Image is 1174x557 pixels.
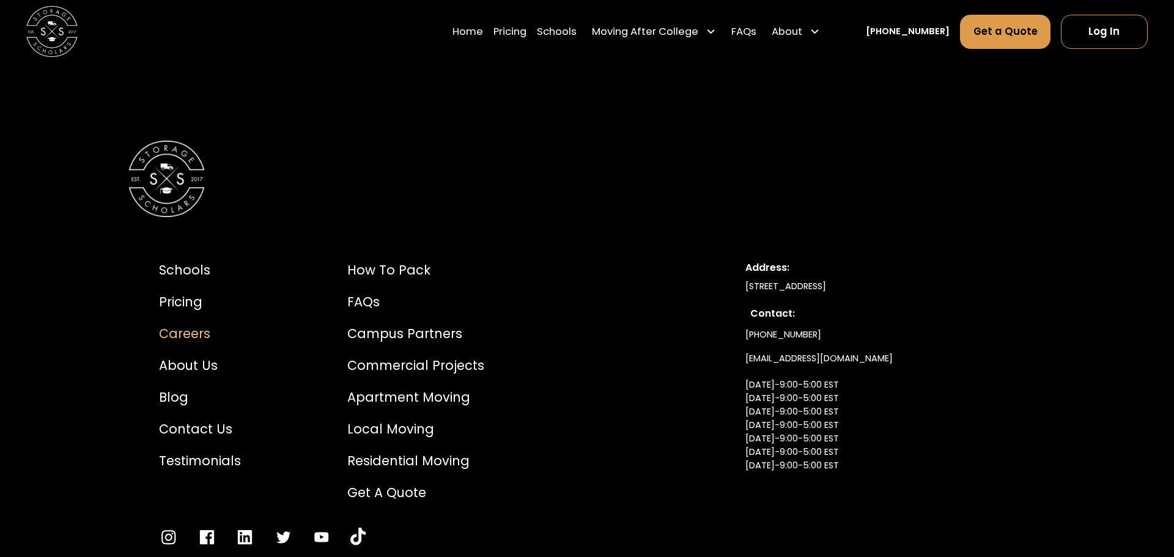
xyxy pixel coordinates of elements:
[159,292,241,311] a: Pricing
[347,324,484,343] a: Campus Partners
[274,528,293,547] a: Go to Twitter
[772,24,802,40] div: About
[960,15,1051,49] a: Get a Quote
[347,419,484,438] a: Local Moving
[347,356,484,375] a: Commercial Projects
[159,388,241,407] a: Blog
[312,528,331,547] a: Go to YouTube
[347,483,484,502] a: Get a Quote
[347,451,484,470] a: Residential Moving
[159,260,241,279] a: Schools
[159,356,241,375] a: About Us
[347,260,484,279] a: How to Pack
[731,14,756,50] a: FAQs
[592,24,698,40] div: Moving After College
[866,25,950,39] a: [PHONE_NUMBER]
[745,323,821,347] a: [PHONE_NUMBER]
[745,347,893,504] a: [EMAIL_ADDRESS][DOMAIN_NAME][DATE]-9:00-5:00 EST[DATE]-9:00-5:00 EST[DATE]-9:00-5:00 EST[DATE]-9:...
[493,14,526,50] a: Pricing
[586,14,721,50] div: Moving After College
[347,292,484,311] a: FAQs
[1061,15,1148,49] a: Log In
[767,14,825,50] div: About
[452,14,483,50] a: Home
[537,14,577,50] a: Schools
[198,528,216,547] a: Go to Facebook
[128,141,205,217] img: Storage Scholars Logomark.
[745,260,1015,275] div: Address:
[750,306,1010,321] div: Contact:
[350,528,366,547] a: Go to YouTube
[347,388,484,407] a: Apartment Moving
[159,324,241,343] a: Careers
[235,528,254,547] a: Go to LinkedIn
[745,280,1015,293] div: [STREET_ADDRESS]
[159,419,241,438] a: Contact Us
[159,451,241,470] a: Testimonials
[159,528,178,547] a: Go to Instagram
[26,6,77,57] img: Storage Scholars main logo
